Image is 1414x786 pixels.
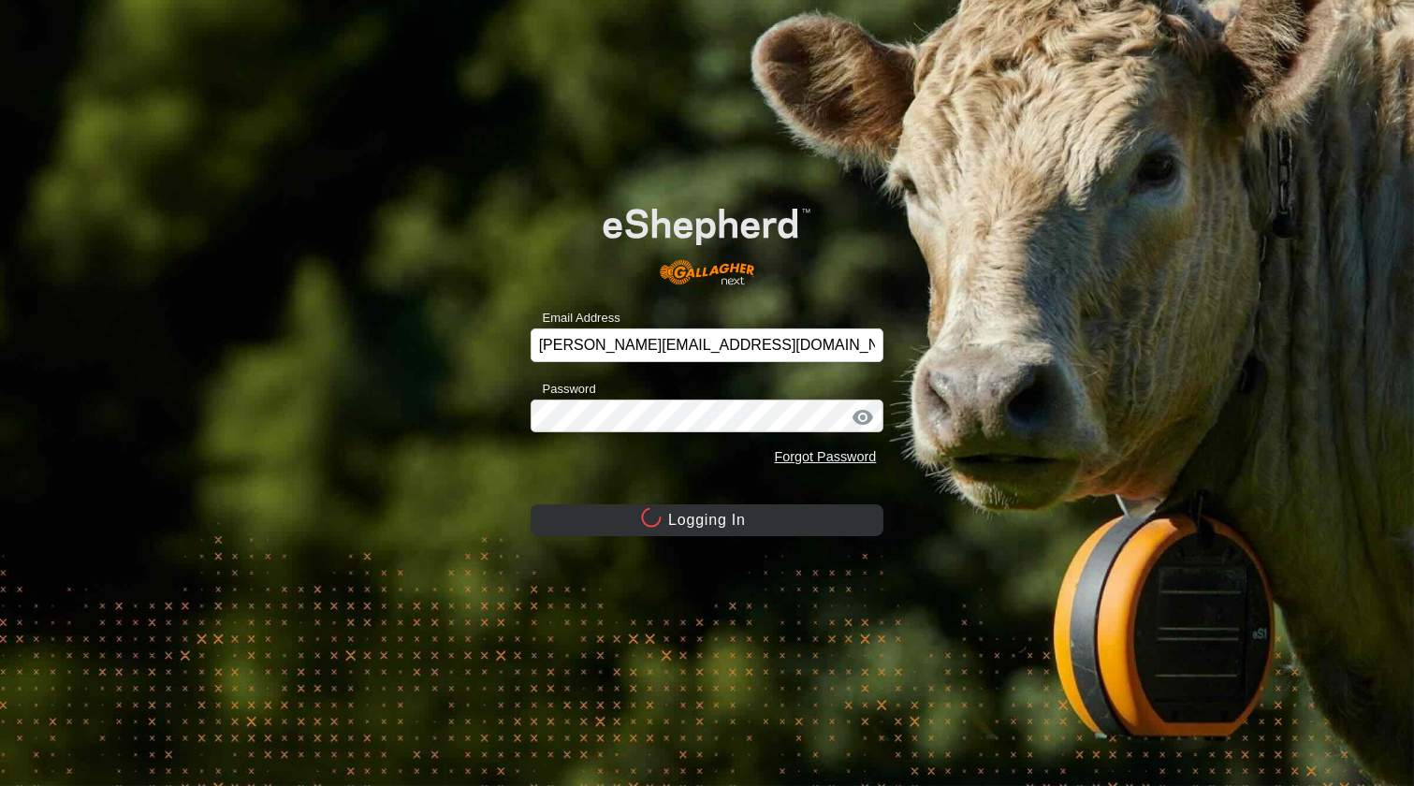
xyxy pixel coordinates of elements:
[565,179,848,299] img: E-shepherd Logo
[531,309,620,327] label: Email Address
[531,328,884,362] input: Email Address
[531,504,884,536] button: Logging In
[531,380,596,399] label: Password
[775,449,877,464] a: Forgot Password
